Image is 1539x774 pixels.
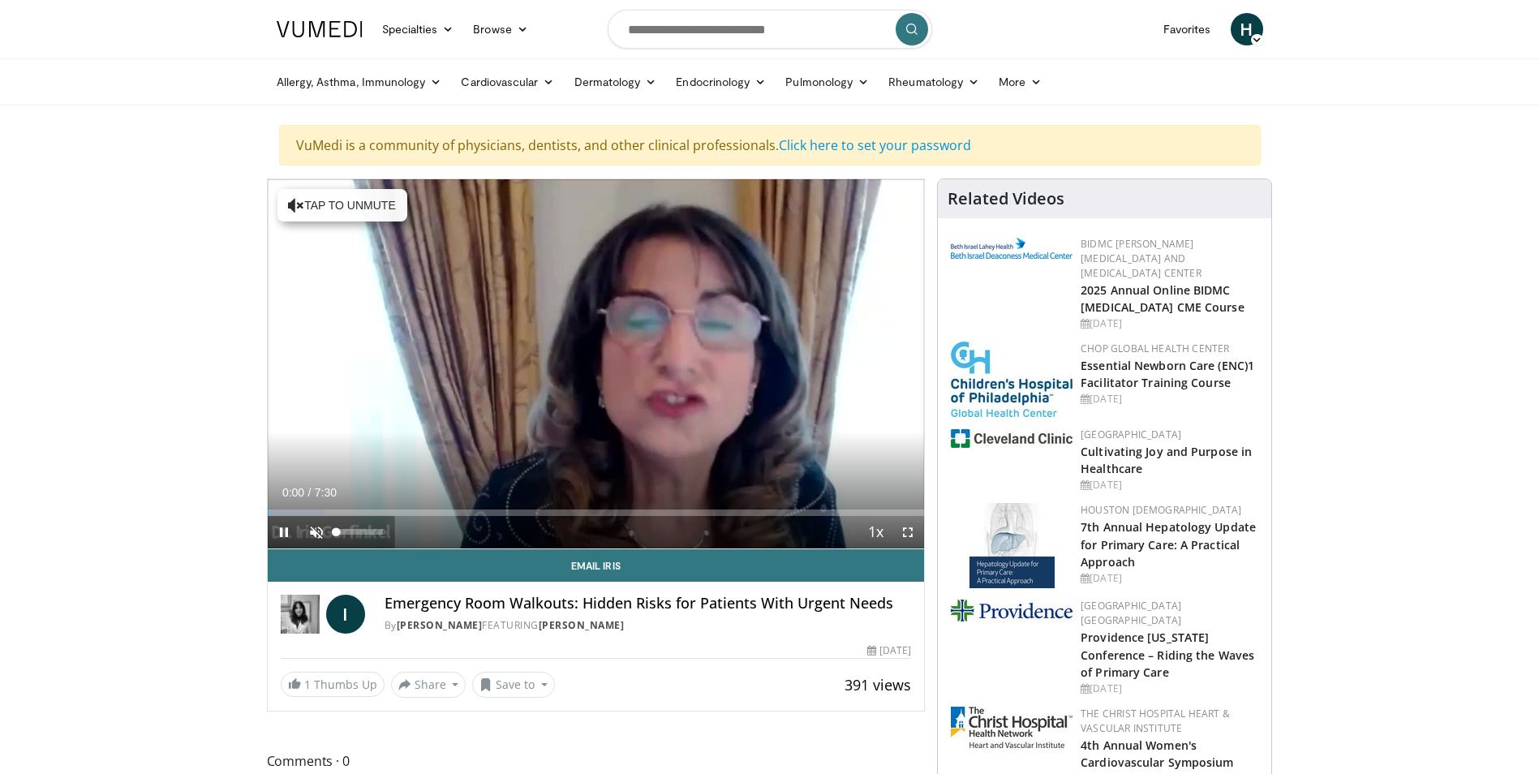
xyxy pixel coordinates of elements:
span: 391 views [845,675,911,694]
a: H [1231,13,1263,45]
a: [GEOGRAPHIC_DATA] [1081,428,1181,441]
div: [DATE] [1081,571,1258,586]
a: Favorites [1154,13,1221,45]
button: Fullscreen [892,516,924,548]
a: 2025 Annual Online BIDMC [MEDICAL_DATA] CME Course [1081,282,1245,315]
img: 83b65fa9-3c25-403e-891e-c43026028dd2.jpg.150x105_q85_autocrop_double_scale_upscale_version-0.2.jpg [969,503,1055,588]
video-js: Video Player [268,179,925,549]
span: 0:00 [282,486,304,499]
img: 1ef99228-8384-4f7a-af87-49a18d542794.png.150x105_q85_autocrop_double_scale_upscale_version-0.2.jpg [951,429,1073,448]
a: Cardiovascular [451,66,564,98]
span: / [308,486,312,499]
button: Unmute [300,516,333,548]
a: [PERSON_NAME] [539,618,625,632]
a: Cultivating Joy and Purpose in Healthcare [1081,444,1252,476]
a: Pulmonology [776,66,879,98]
img: 9aead070-c8c9-47a8-a231-d8565ac8732e.png.150x105_q85_autocrop_double_scale_upscale_version-0.2.jpg [951,600,1073,621]
button: Share [391,672,466,698]
div: [DATE] [1081,392,1258,406]
img: VuMedi Logo [277,21,363,37]
a: Endocrinology [666,66,776,98]
a: Email Iris [268,549,925,582]
a: 7th Annual Hepatology Update for Primary Care: A Practical Approach [1081,519,1256,569]
button: Pause [268,516,300,548]
input: Search topics, interventions [608,10,932,49]
a: Dermatology [565,66,667,98]
a: More [989,66,1051,98]
div: By FEATURING [385,618,912,633]
a: [GEOGRAPHIC_DATA] [GEOGRAPHIC_DATA] [1081,599,1181,627]
div: VuMedi is a community of physicians, dentists, and other clinical professionals. [279,125,1261,166]
a: Specialties [372,13,464,45]
button: Save to [472,672,555,698]
div: Volume Level [337,529,383,535]
div: [DATE] [1081,316,1258,331]
span: Comments 0 [267,750,926,772]
a: [PERSON_NAME] [397,618,483,632]
button: Playback Rate [859,516,892,548]
img: Dr. Iris Gorfinkel [281,595,320,634]
img: 32b1860c-ff7d-4915-9d2b-64ca529f373e.jpg.150x105_q85_autocrop_double_scale_upscale_version-0.2.jpg [951,707,1073,748]
h4: Emergency Room Walkouts: Hidden Risks for Patients With Urgent Needs [385,595,912,613]
a: Providence [US_STATE] Conference – Riding the Waves of Primary Care [1081,630,1254,679]
img: c96b19ec-a48b-46a9-9095-935f19585444.png.150x105_q85_autocrop_double_scale_upscale_version-0.2.png [951,238,1073,259]
a: Click here to set your password [779,136,971,154]
a: Essential Newborn Care (ENC)1 Facilitator Training Course [1081,358,1254,390]
a: I [326,595,365,634]
div: Progress Bar [268,510,925,516]
a: Houston [DEMOGRAPHIC_DATA] [1081,503,1241,517]
img: 8fbf8b72-0f77-40e1-90f4-9648163fd298.jpg.150x105_q85_autocrop_double_scale_upscale_version-0.2.jpg [951,342,1073,417]
a: Rheumatology [879,66,989,98]
a: CHOP Global Health Center [1081,342,1229,355]
h4: Related Videos [948,189,1064,209]
div: [DATE] [867,643,911,658]
button: Tap to unmute [277,189,407,221]
span: 7:30 [315,486,337,499]
a: BIDMC [PERSON_NAME][MEDICAL_DATA] and [MEDICAL_DATA] Center [1081,237,1202,280]
a: 1 Thumbs Up [281,672,385,697]
div: [DATE] [1081,478,1258,492]
a: Browse [463,13,538,45]
a: Allergy, Asthma, Immunology [267,66,452,98]
a: The Christ Hospital Heart & Vascular Institute [1081,707,1230,735]
div: [DATE] [1081,682,1258,696]
span: 1 [304,677,311,692]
